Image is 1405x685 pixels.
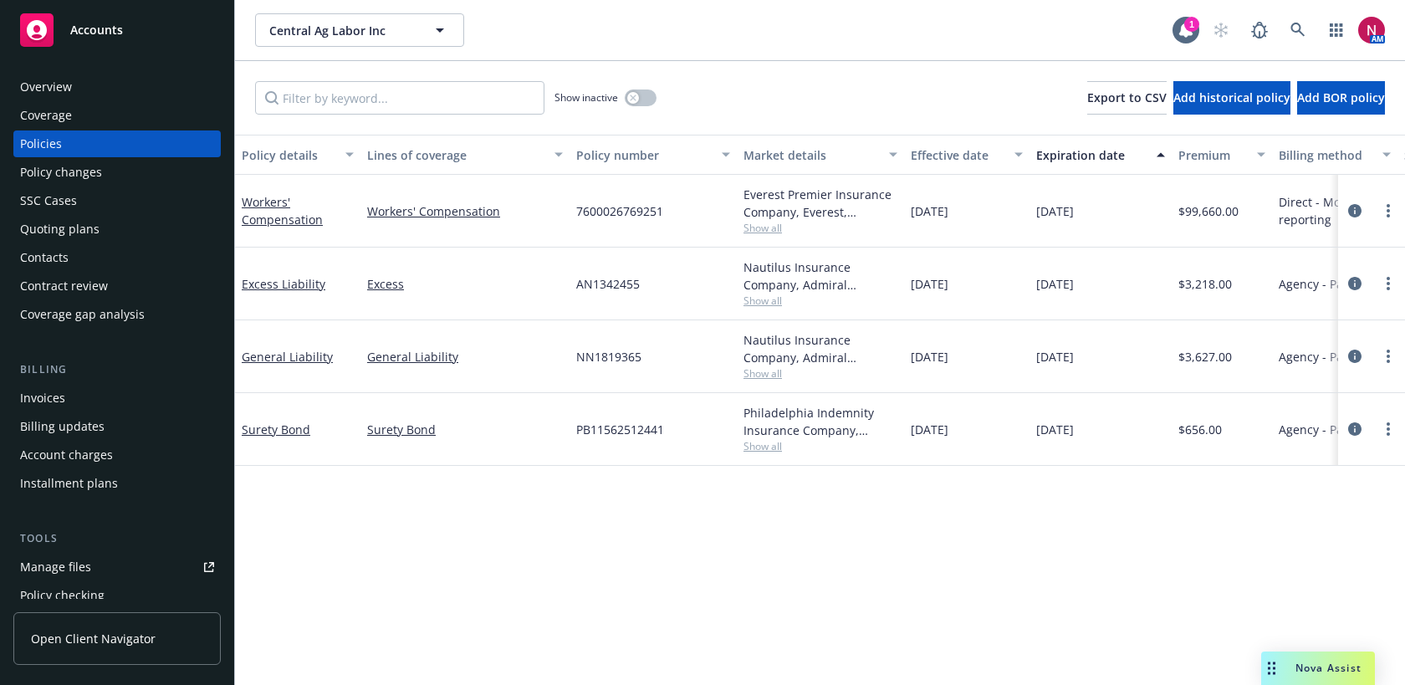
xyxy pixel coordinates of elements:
[743,404,897,439] div: Philadelphia Indemnity Insurance Company, Philadelphia Insurance Companies, Surety1
[1029,135,1172,175] button: Expiration date
[1345,201,1365,221] a: circleInformation
[31,630,156,647] span: Open Client Navigator
[1173,89,1290,105] span: Add historical policy
[13,102,221,129] a: Coverage
[904,135,1029,175] button: Effective date
[20,102,72,129] div: Coverage
[1279,193,1391,228] span: Direct - Monthly reporting
[13,244,221,271] a: Contacts
[1087,81,1167,115] button: Export to CSV
[269,22,414,39] span: Central Ag Labor Inc
[255,81,544,115] input: Filter by keyword...
[13,361,221,378] div: Billing
[1036,146,1147,164] div: Expiration date
[1036,421,1074,438] span: [DATE]
[242,349,333,365] a: General Liability
[1036,275,1074,293] span: [DATE]
[20,244,69,271] div: Contacts
[13,385,221,412] a: Invoices
[1279,275,1385,293] span: Agency - Pay in full
[1279,146,1372,164] div: Billing method
[570,135,737,175] button: Policy number
[242,276,325,292] a: Excess Liability
[242,194,323,227] a: Workers' Compensation
[1178,275,1232,293] span: $3,218.00
[743,366,897,381] span: Show all
[1281,13,1315,47] a: Search
[743,439,897,453] span: Show all
[20,130,62,157] div: Policies
[554,90,618,105] span: Show inactive
[20,442,113,468] div: Account charges
[1178,146,1247,164] div: Premium
[20,159,102,186] div: Policy changes
[20,273,108,299] div: Contract review
[13,273,221,299] a: Contract review
[13,159,221,186] a: Policy changes
[1178,421,1222,438] span: $656.00
[1358,17,1385,43] img: photo
[576,202,663,220] span: 7600026769251
[1279,421,1385,438] span: Agency - Pay in full
[743,186,897,221] div: Everest Premier Insurance Company, Everest, Arrowhead General Insurance Agency, Inc.
[1378,273,1398,294] a: more
[20,301,145,328] div: Coverage gap analysis
[1173,81,1290,115] button: Add historical policy
[911,202,948,220] span: [DATE]
[20,582,105,609] div: Policy checking
[242,146,335,164] div: Policy details
[20,470,118,497] div: Installment plans
[1261,652,1282,685] div: Drag to move
[1087,89,1167,105] span: Export to CSV
[1378,346,1398,366] a: more
[1261,652,1375,685] button: Nova Assist
[1295,661,1362,675] span: Nova Assist
[1297,89,1385,105] span: Add BOR policy
[20,74,72,100] div: Overview
[1345,419,1365,439] a: circleInformation
[13,187,221,214] a: SSC Cases
[367,348,563,366] a: General Liability
[13,470,221,497] a: Installment plans
[1178,348,1232,366] span: $3,627.00
[13,442,221,468] a: Account charges
[20,187,77,214] div: SSC Cases
[1272,135,1397,175] button: Billing method
[1178,202,1239,220] span: $99,660.00
[367,421,563,438] a: Surety Bond
[1378,201,1398,221] a: more
[743,146,879,164] div: Market details
[242,422,310,437] a: Surety Bond
[20,216,100,243] div: Quoting plans
[1320,13,1353,47] a: Switch app
[743,221,897,235] span: Show all
[20,554,91,580] div: Manage files
[13,216,221,243] a: Quoting plans
[367,275,563,293] a: Excess
[1279,348,1385,366] span: Agency - Pay in full
[743,294,897,308] span: Show all
[1172,135,1272,175] button: Premium
[576,348,641,366] span: NN1819365
[1345,273,1365,294] a: circleInformation
[13,413,221,440] a: Billing updates
[911,348,948,366] span: [DATE]
[20,385,65,412] div: Invoices
[1204,13,1238,47] a: Start snowing
[911,421,948,438] span: [DATE]
[13,301,221,328] a: Coverage gap analysis
[13,7,221,54] a: Accounts
[367,202,563,220] a: Workers' Compensation
[576,421,664,438] span: PB11562512441
[255,13,464,47] button: Central Ag Labor Inc
[360,135,570,175] button: Lines of coverage
[576,146,712,164] div: Policy number
[1378,419,1398,439] a: more
[1036,202,1074,220] span: [DATE]
[1345,346,1365,366] a: circleInformation
[1036,348,1074,366] span: [DATE]
[1243,13,1276,47] a: Report a Bug
[911,146,1004,164] div: Effective date
[13,530,221,547] div: Tools
[235,135,360,175] button: Policy details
